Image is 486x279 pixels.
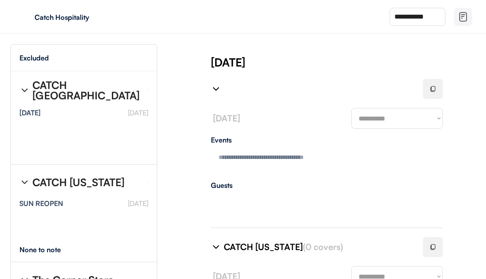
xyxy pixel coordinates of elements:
img: yH5BAEAAAAALAAAAAABAAEAAAIBRAA7 [17,10,31,24]
font: [DATE] [128,199,148,208]
img: chevron-right%20%281%29.svg [19,85,30,95]
img: chevron-right%20%281%29.svg [211,242,221,252]
div: Guests [211,182,443,189]
font: [DATE] [128,108,148,117]
div: [DATE] [211,54,486,70]
div: SUN REOPEN [19,200,63,207]
img: chevron-right%20%281%29.svg [19,177,30,187]
div: Catch Hospitality [35,14,143,21]
font: (0 covers) [303,241,343,252]
div: Events [211,136,443,143]
div: Excluded [19,54,49,61]
img: file-02.svg [458,12,468,22]
div: CATCH [US_STATE] [32,177,124,187]
div: CATCH [US_STATE] [224,241,413,253]
div: None to note [19,246,77,253]
img: chevron-right%20%281%29.svg [211,84,221,94]
font: [DATE] [213,113,240,124]
div: CATCH [GEOGRAPHIC_DATA] [32,80,140,101]
div: [DATE] [19,109,41,116]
